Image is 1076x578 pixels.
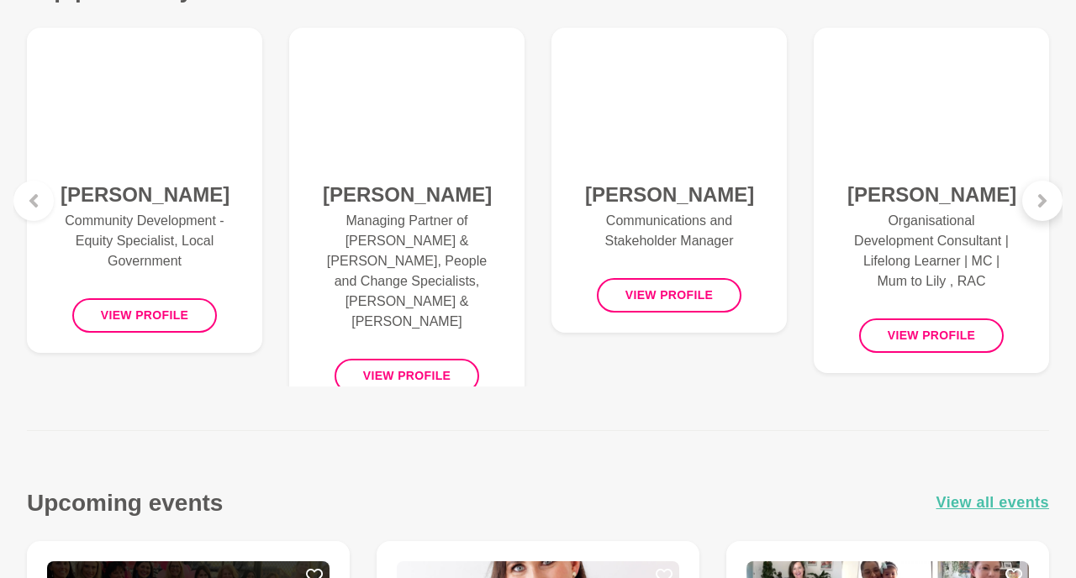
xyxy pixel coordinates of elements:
p: Community Development - Equity Specialist, Local Government [61,211,229,271]
a: [PERSON_NAME]Organisational Development Consultant | Lifelong Learner | MC | Mum to Lily , RACVie... [814,28,1049,373]
button: View profile [72,298,218,333]
a: [PERSON_NAME]Community Development - Equity Specialist, Local GovernmentView profile [27,28,262,353]
h3: Upcoming events [27,488,223,518]
a: [PERSON_NAME]Managing Partner of [PERSON_NAME] & [PERSON_NAME], People and Change Specialists, [P... [289,28,525,413]
button: View profile [597,278,742,313]
a: [PERSON_NAME]Communications and Stakeholder ManagerView profile [551,28,787,333]
h4: [PERSON_NAME] [847,182,1015,208]
h4: [PERSON_NAME] [61,182,229,208]
p: Organisational Development Consultant | Lifelong Learner | MC | Mum to Lily , RAC [847,211,1015,292]
button: View profile [335,359,480,393]
p: Managing Partner of [PERSON_NAME] & [PERSON_NAME], People and Change Specialists, [PERSON_NAME] &... [323,211,491,332]
a: View all events [936,491,1050,515]
h4: [PERSON_NAME] [585,182,753,208]
p: Communications and Stakeholder Manager [585,211,753,251]
h4: [PERSON_NAME] [323,182,491,208]
button: View profile [859,318,1005,353]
